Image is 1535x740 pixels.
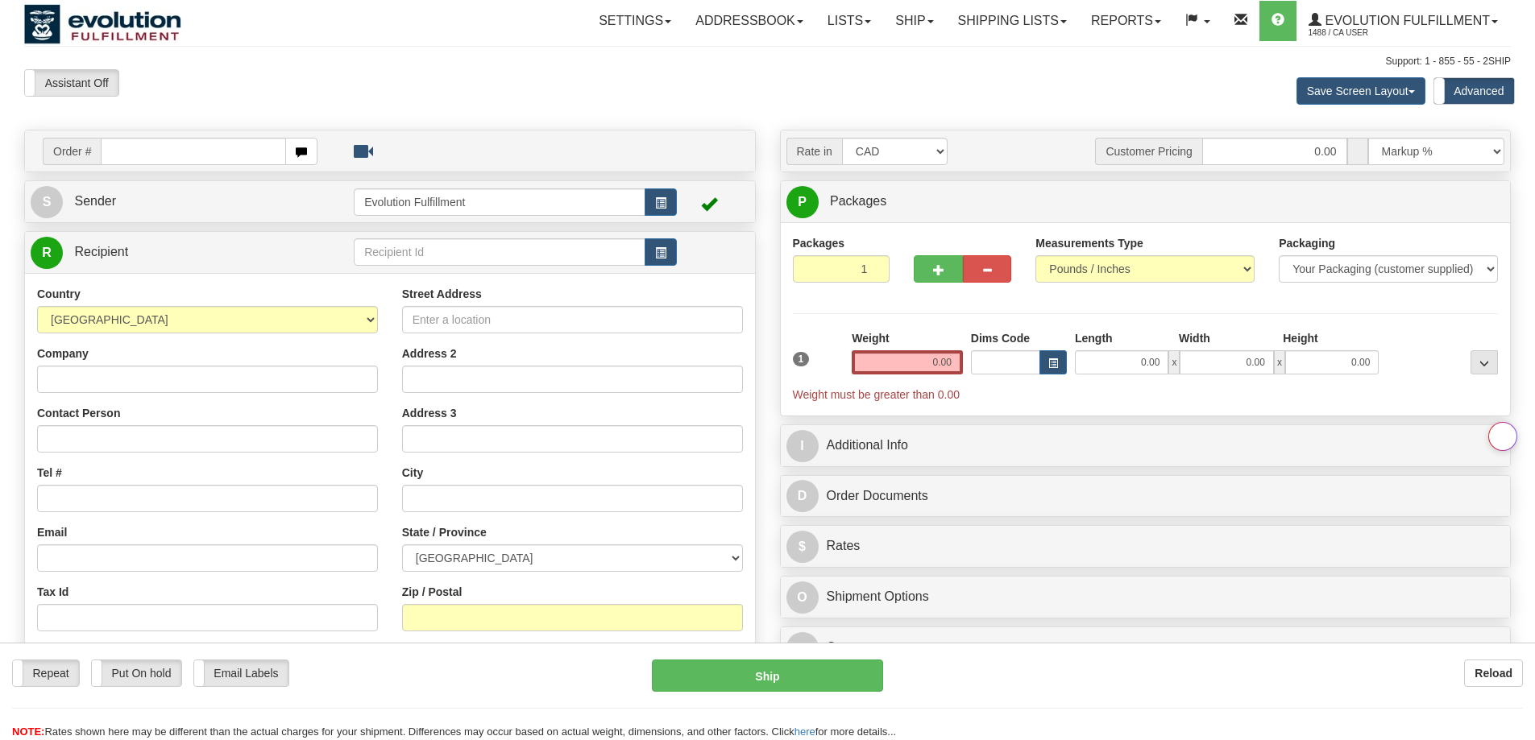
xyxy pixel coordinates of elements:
[1095,138,1201,165] span: Customer Pricing
[31,237,63,269] span: R
[25,70,118,96] label: Assistant Off
[683,1,815,41] a: Addressbook
[37,286,81,302] label: Country
[1296,1,1510,41] a: Evolution Fulfillment 1488 / CA User
[37,524,67,540] label: Email
[1471,350,1498,374] div: ...
[43,138,101,165] span: Order #
[946,1,1079,41] a: Shipping lists
[1075,330,1113,346] label: Length
[1168,350,1180,374] span: x
[1475,667,1512,680] b: Reload
[402,584,463,600] label: Zip / Postal
[793,352,810,366] span: 1
[830,194,886,208] span: Packages
[1498,287,1533,452] iframe: chat widget
[883,1,945,41] a: Ship
[1179,330,1210,346] label: Width
[31,185,354,218] a: S Sender
[354,188,645,216] input: Sender Id
[13,660,79,686] label: Repeat
[1309,25,1429,41] span: 1488 / CA User
[786,632,819,664] span: C
[24,55,1511,68] div: Support: 1 - 855 - 55 - 2SHIP
[402,286,482,302] label: Street Address
[37,584,68,600] label: Tax Id
[786,531,819,563] span: $
[194,660,288,686] label: Email Labels
[786,631,1505,664] a: CContents
[1279,235,1335,251] label: Packaging
[786,138,842,165] span: Rate in
[1434,78,1514,104] label: Advanced
[587,1,683,41] a: Settings
[354,238,645,266] input: Recipient Id
[1464,659,1523,687] button: Reload
[31,186,63,218] span: S
[786,581,1505,614] a: OShipment Options
[74,245,128,258] span: Recipient
[24,4,181,44] img: logo1488.jpg
[1035,235,1143,251] label: Measurements Type
[37,465,62,481] label: Tel #
[1274,350,1285,374] span: x
[37,405,120,421] label: Contact Person
[1283,330,1318,346] label: Height
[786,186,819,218] span: P
[402,405,457,421] label: Address 3
[37,345,89,362] label: Company
[92,660,181,686] label: Put On hold
[786,581,819,614] span: O
[786,430,819,462] span: I
[1079,1,1173,41] a: Reports
[31,236,318,269] a: R Recipient
[1321,14,1490,27] span: Evolution Fulfillment
[786,429,1505,462] a: IAdditional Info
[786,480,1505,513] a: DOrder Documents
[652,659,883,692] button: Ship
[402,306,743,333] input: Enter a location
[971,330,1030,346] label: Dims Code
[786,480,819,512] span: D
[793,388,960,401] span: Weight must be greater than 0.00
[793,235,845,251] label: Packages
[402,465,423,481] label: City
[402,524,487,540] label: State / Province
[402,345,457,362] label: Address 2
[74,194,116,208] span: Sender
[12,726,44,738] span: NOTE:
[794,726,815,738] a: here
[1296,77,1425,105] button: Save Screen Layout
[852,330,889,346] label: Weight
[815,1,883,41] a: Lists
[786,185,1505,218] a: P Packages
[786,530,1505,563] a: $Rates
